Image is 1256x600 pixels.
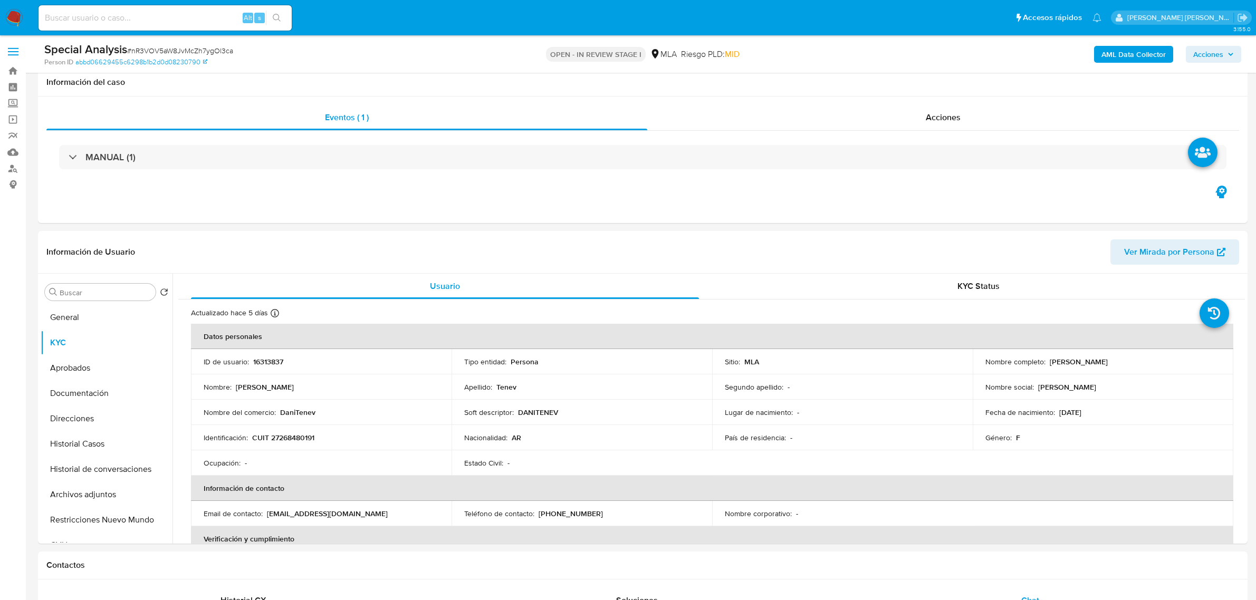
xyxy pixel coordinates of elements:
[796,509,798,518] p: -
[245,458,247,468] p: -
[725,509,792,518] p: Nombre corporativo :
[44,57,73,67] b: Person ID
[1127,13,1234,23] p: mayra.pernia@mercadolibre.com
[46,247,135,257] h1: Información de Usuario
[464,433,507,442] p: Nacionalidad :
[1101,46,1166,63] b: AML Data Collector
[41,381,172,406] button: Documentación
[985,408,1055,417] p: Fecha de nacimiento :
[464,382,492,392] p: Apellido :
[797,408,799,417] p: -
[244,13,252,23] span: Alt
[790,433,792,442] p: -
[725,382,783,392] p: Segundo apellido :
[725,48,740,60] span: MID
[788,382,790,392] p: -
[236,382,294,392] p: [PERSON_NAME]
[60,288,151,297] input: Buscar
[59,145,1226,169] div: MANUAL (1)
[464,408,514,417] p: Soft descriptor :
[1110,239,1239,265] button: Ver Mirada por Persona
[41,305,172,330] button: General
[1038,382,1096,392] p: [PERSON_NAME]
[46,560,1239,570] h1: Contactos
[1186,46,1241,63] button: Acciones
[280,408,315,417] p: DaniTenev
[41,457,172,482] button: Historial de conversaciones
[267,509,388,518] p: [EMAIL_ADDRESS][DOMAIN_NAME]
[546,47,646,62] p: OPEN - IN REVIEW STAGE I
[1237,12,1248,23] a: Salir
[464,458,503,468] p: Estado Civil :
[464,357,506,366] p: Tipo entidad :
[204,408,276,417] p: Nombre del comercio :
[204,433,248,442] p: Identificación :
[1050,357,1108,366] p: [PERSON_NAME]
[253,357,283,366] p: 16313837
[650,49,677,60] div: MLA
[258,13,261,23] span: s
[744,357,759,366] p: MLA
[191,324,1233,349] th: Datos personales
[85,151,136,163] h3: MANUAL (1)
[252,433,314,442] p: CUIT 27268480191
[191,476,1233,501] th: Información de contacto
[266,11,287,25] button: search-icon
[464,509,534,518] p: Teléfono de contacto :
[512,433,521,442] p: AR
[518,408,558,417] p: DANITENEV
[41,431,172,457] button: Historial Casos
[41,482,172,507] button: Archivos adjuntos
[41,406,172,431] button: Direcciones
[41,330,172,355] button: KYC
[75,57,207,67] a: abbd06629455c6298b1b2d0d08230790
[191,526,1233,551] th: Verificación y cumplimiento
[725,408,793,417] p: Lugar de nacimiento :
[204,458,241,468] p: Ocupación :
[957,280,1000,292] span: KYC Status
[127,45,233,56] span: # nR3VOV5aW8JvMcZh7ygOl3ca
[507,458,510,468] p: -
[985,382,1034,392] p: Nombre social :
[985,357,1046,366] p: Nombre completo :
[41,533,172,558] button: CVU
[1094,46,1173,63] button: AML Data Collector
[39,11,292,25] input: Buscar usuario o caso...
[41,507,172,533] button: Restricciones Nuevo Mundo
[496,382,516,392] p: Tenev
[325,111,369,123] span: Eventos ( 1 )
[1059,408,1081,417] p: [DATE]
[204,382,232,392] p: Nombre :
[985,433,1012,442] p: Género :
[511,357,539,366] p: Persona
[1016,433,1020,442] p: F
[725,357,740,366] p: Sitio :
[1023,12,1082,23] span: Accesos rápidos
[926,111,961,123] span: Acciones
[681,49,740,60] span: Riesgo PLD:
[46,77,1239,88] h1: Información del caso
[41,355,172,381] button: Aprobados
[1092,13,1101,22] a: Notificaciones
[539,509,603,518] p: [PHONE_NUMBER]
[204,509,263,518] p: Email de contacto :
[1193,46,1223,63] span: Acciones
[49,288,57,296] button: Buscar
[725,433,786,442] p: País de residencia :
[160,288,168,299] button: Volver al orden por defecto
[191,308,268,318] p: Actualizado hace 5 días
[44,41,127,57] b: Special Analysis
[430,280,460,292] span: Usuario
[204,357,249,366] p: ID de usuario :
[1124,239,1214,265] span: Ver Mirada por Persona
